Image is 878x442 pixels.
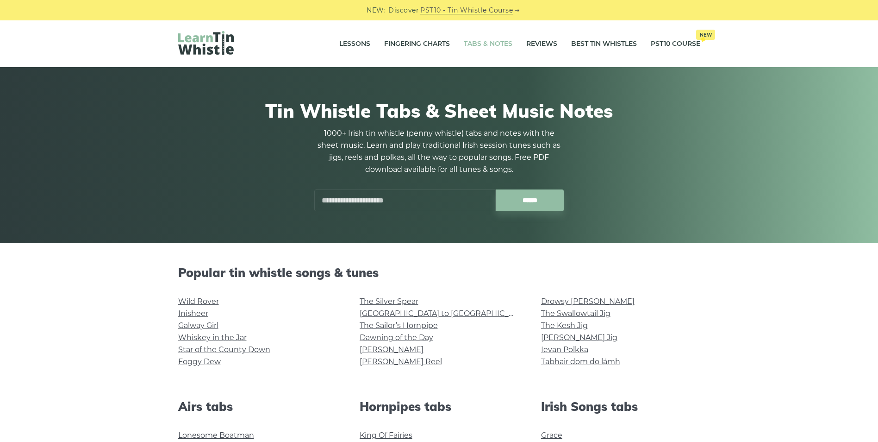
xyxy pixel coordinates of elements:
a: Foggy Dew [178,357,221,366]
a: Whiskey in the Jar [178,333,247,342]
a: The Kesh Jig [541,321,588,330]
a: Wild Rover [178,297,219,306]
a: The Swallowtail Jig [541,309,610,318]
a: Dawning of the Day [360,333,433,342]
a: Inisheer [178,309,208,318]
span: New [696,30,715,40]
h2: Irish Songs tabs [541,399,700,414]
a: Star of the County Down [178,345,270,354]
a: [PERSON_NAME] [360,345,423,354]
a: The Sailor’s Hornpipe [360,321,438,330]
a: Lessons [339,32,370,56]
a: Lonesome Boatman [178,431,254,440]
a: PST10 CourseNew [651,32,700,56]
h2: Popular tin whistle songs & tunes [178,265,700,280]
a: The Silver Spear [360,297,418,306]
a: Best Tin Whistles [571,32,637,56]
a: Ievan Polkka [541,345,588,354]
a: Tabs & Notes [464,32,512,56]
p: 1000+ Irish tin whistle (penny whistle) tabs and notes with the sheet music. Learn and play tradi... [314,127,564,176]
a: Galway Girl [178,321,218,330]
a: [PERSON_NAME] Reel [360,357,442,366]
h2: Hornpipes tabs [360,399,519,414]
a: Drowsy [PERSON_NAME] [541,297,635,306]
a: [PERSON_NAME] Jig [541,333,617,342]
a: King Of Fairies [360,431,412,440]
a: Grace [541,431,562,440]
h1: Tin Whistle Tabs & Sheet Music Notes [178,100,700,122]
a: Tabhair dom do lámh [541,357,620,366]
a: [GEOGRAPHIC_DATA] to [GEOGRAPHIC_DATA] [360,309,530,318]
a: Reviews [526,32,557,56]
a: Fingering Charts [384,32,450,56]
img: LearnTinWhistle.com [178,31,234,55]
h2: Airs tabs [178,399,337,414]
